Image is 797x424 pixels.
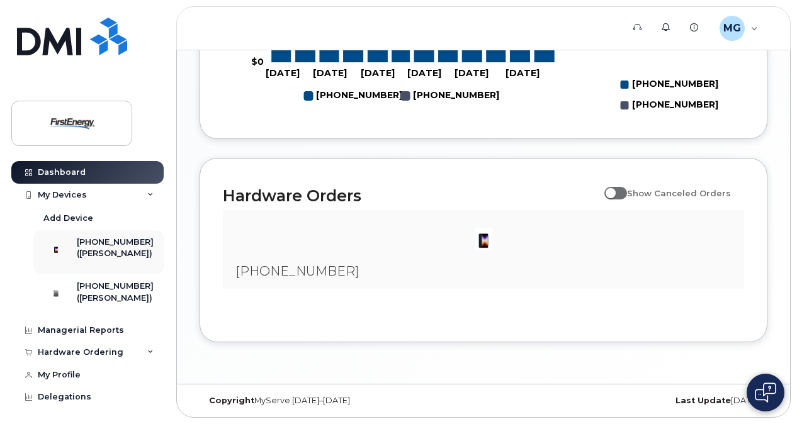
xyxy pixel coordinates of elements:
[723,21,741,36] span: MG
[304,86,402,106] g: 717-421-2176
[408,68,442,79] tspan: [DATE]
[401,86,499,106] g: 717-654-2662
[506,68,540,79] tspan: [DATE]
[711,16,767,41] div: Matthew Gregorits
[455,68,489,79] tspan: [DATE]
[620,74,718,116] g: Legend
[209,396,254,405] strong: Copyright
[313,68,347,79] tspan: [DATE]
[361,68,395,79] tspan: [DATE]
[200,396,389,406] div: MyServe [DATE]–[DATE]
[223,186,598,205] h2: Hardware Orders
[266,68,300,79] tspan: [DATE]
[251,56,264,67] tspan: $0
[235,264,359,279] span: [PHONE_NUMBER]
[675,396,731,405] strong: Last Update
[578,396,767,406] div: [DATE]
[304,86,499,106] g: Legend
[755,382,776,403] img: Open chat
[627,188,731,198] span: Show Canceled Orders
[471,226,496,252] img: image20231002-3703462-1angbar.jpeg
[604,181,614,191] input: Show Canceled Orders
